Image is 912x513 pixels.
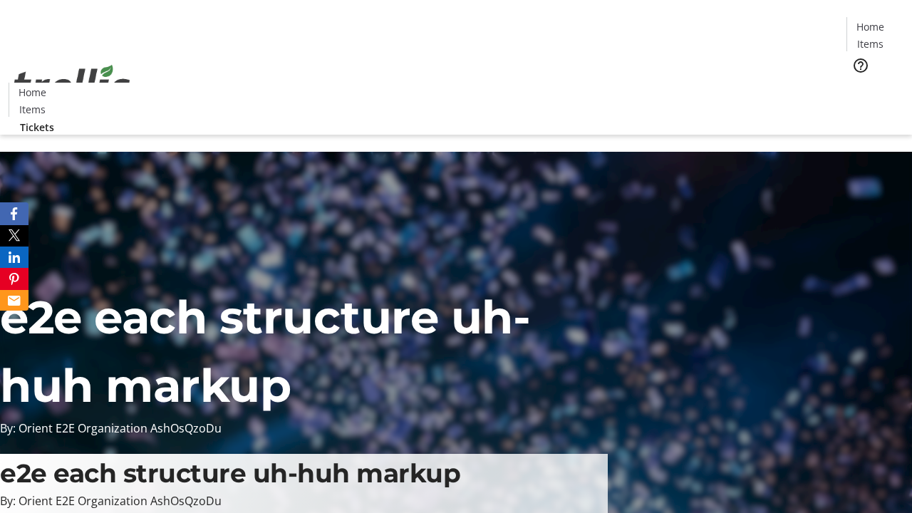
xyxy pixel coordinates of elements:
[19,102,46,117] span: Items
[9,85,55,100] a: Home
[857,36,883,51] span: Items
[20,120,54,135] span: Tickets
[847,19,893,34] a: Home
[19,85,46,100] span: Home
[847,36,893,51] a: Items
[846,51,875,80] button: Help
[9,120,66,135] a: Tickets
[858,83,892,98] span: Tickets
[856,19,884,34] span: Home
[9,49,135,120] img: Orient E2E Organization AshOsQzoDu's Logo
[9,102,55,117] a: Items
[846,83,903,98] a: Tickets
